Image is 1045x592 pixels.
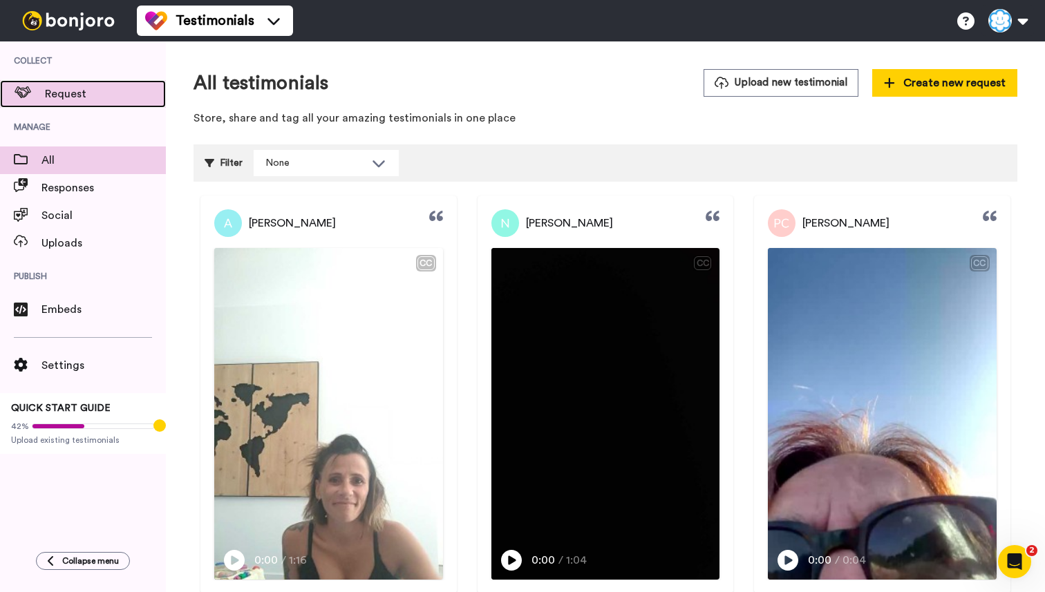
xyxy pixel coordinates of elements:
span: 0:00 [531,552,556,569]
img: Profile Picture [491,209,519,237]
span: / [558,552,563,569]
button: Upload new testimonial [704,69,858,96]
span: 1:16 [289,552,313,569]
span: 0:00 [808,552,832,569]
div: CC [971,256,988,270]
span: 1:04 [566,552,590,569]
span: Responses [41,180,166,196]
div: CC [694,256,711,270]
span: All [41,152,166,169]
img: tm-color.svg [145,10,167,32]
span: [PERSON_NAME] [249,215,336,231]
button: Collapse menu [36,552,130,570]
span: 2 [1026,545,1037,556]
span: 0:00 [254,552,279,569]
span: Uploads [41,235,166,251]
div: Filter [205,150,243,176]
span: Upload existing testimonials [11,435,155,446]
h1: All testimonials [194,73,328,94]
iframe: Intercom live chat [998,545,1031,578]
span: Testimonials [176,11,254,30]
span: Social [41,207,166,224]
span: 0:04 [842,552,867,569]
span: Settings [41,357,166,374]
img: Profile Picture [214,209,242,237]
div: None [265,156,365,170]
span: [PERSON_NAME] [802,215,889,231]
span: / [281,552,286,569]
button: Create new request [872,69,1017,97]
div: CC [417,256,435,270]
span: Create new request [884,75,1006,91]
img: Profile Picture [768,209,795,237]
span: [PERSON_NAME] [526,215,613,231]
img: bj-logo-header-white.svg [17,11,120,30]
p: Store, share and tag all your amazing testimonials in one place [194,111,1017,126]
div: Tooltip anchor [153,419,166,432]
span: Request [45,86,166,102]
span: / [835,552,840,569]
span: Collapse menu [62,555,119,566]
span: Embeds [41,301,166,318]
span: QUICK START GUIDE [11,403,111,413]
span: 42% [11,421,29,432]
